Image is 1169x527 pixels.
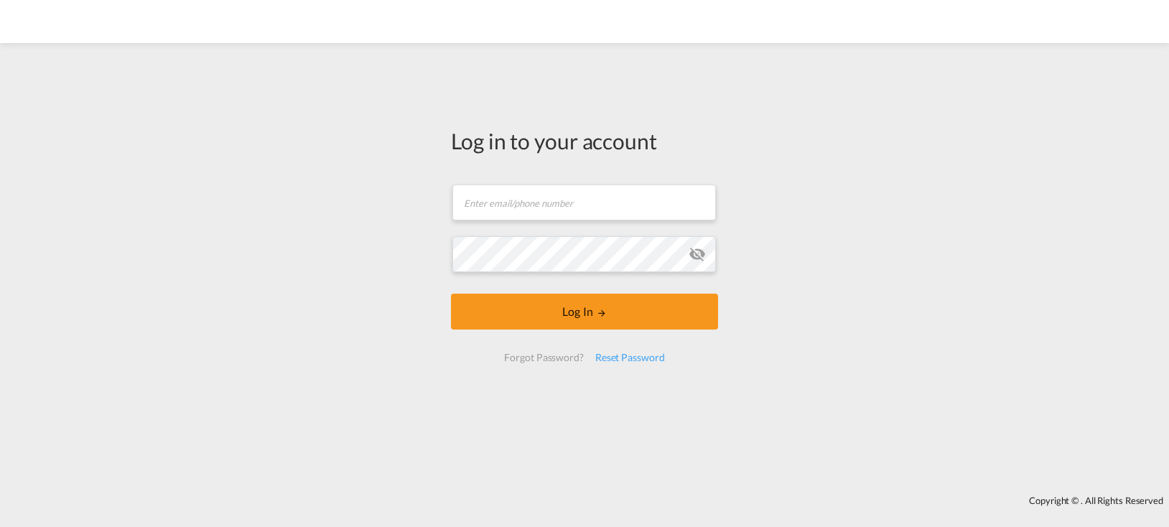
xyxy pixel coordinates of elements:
div: Forgot Password? [498,345,589,370]
input: Enter email/phone number [452,185,716,220]
div: Reset Password [590,345,671,370]
button: LOGIN [451,294,718,330]
div: Log in to your account [451,126,718,156]
md-icon: icon-eye-off [689,246,706,263]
